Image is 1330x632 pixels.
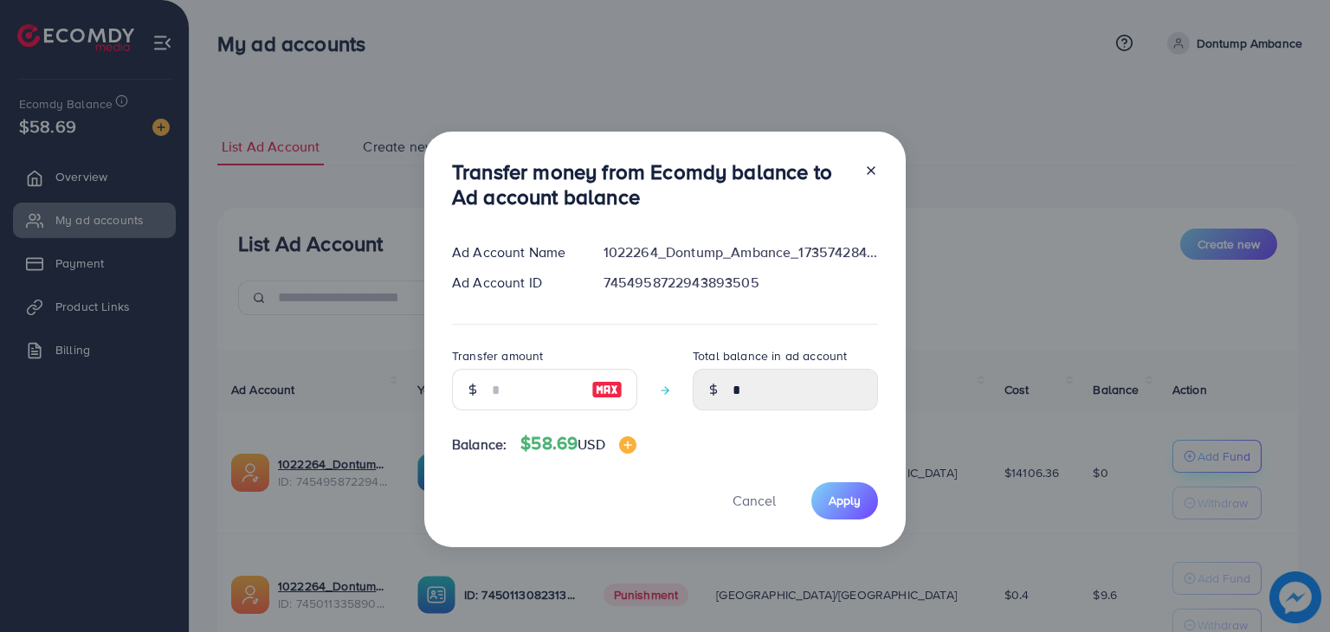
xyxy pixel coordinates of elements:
img: image [591,379,623,400]
span: USD [578,435,604,454]
h4: $58.69 [520,433,636,455]
span: Apply [829,492,861,509]
div: Ad Account Name [438,242,590,262]
button: Apply [811,482,878,519]
label: Total balance in ad account [693,347,847,364]
span: Cancel [733,491,776,510]
span: Balance: [452,435,507,455]
label: Transfer amount [452,347,543,364]
div: 1022264_Dontump_Ambance_1735742847027 [590,242,892,262]
button: Cancel [711,482,797,519]
div: Ad Account ID [438,273,590,293]
h3: Transfer money from Ecomdy balance to Ad account balance [452,159,850,210]
img: image [619,436,636,454]
div: 7454958722943893505 [590,273,892,293]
